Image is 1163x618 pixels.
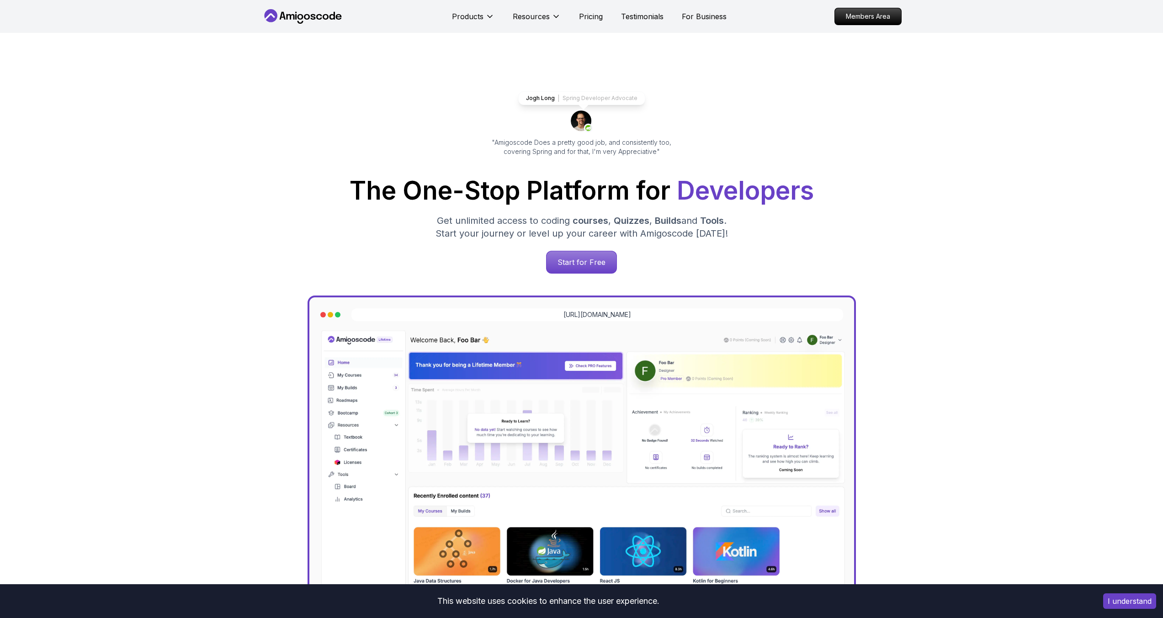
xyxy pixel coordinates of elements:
p: Members Area [835,8,901,25]
p: "Amigoscode Does a pretty good job, and consistently too, covering Spring and for that, I'm very ... [479,138,684,156]
a: For Business [682,11,727,22]
a: Pricing [579,11,603,22]
a: Members Area [834,8,902,25]
p: Jogh Long [526,95,555,102]
a: Start for Free [546,251,617,274]
p: Resources [513,11,550,22]
a: Testimonials [621,11,664,22]
span: Builds [655,215,681,226]
span: courses [573,215,608,226]
span: Developers [677,175,814,206]
span: Tools [700,215,724,226]
button: Accept cookies [1103,593,1156,609]
a: [URL][DOMAIN_NAME] [563,310,631,319]
img: josh long [571,111,593,132]
button: Resources [513,11,561,29]
p: Spring Developer Advocate [563,95,637,102]
span: Quizzes [614,215,649,226]
div: This website uses cookies to enhance the user experience. [7,591,1089,611]
p: Get unlimited access to coding , , and . Start your journey or level up your career with Amigosco... [428,214,735,240]
h1: The One-Stop Platform for [269,178,894,203]
p: Start for Free [547,251,616,273]
button: Products [452,11,494,29]
p: Products [452,11,483,22]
